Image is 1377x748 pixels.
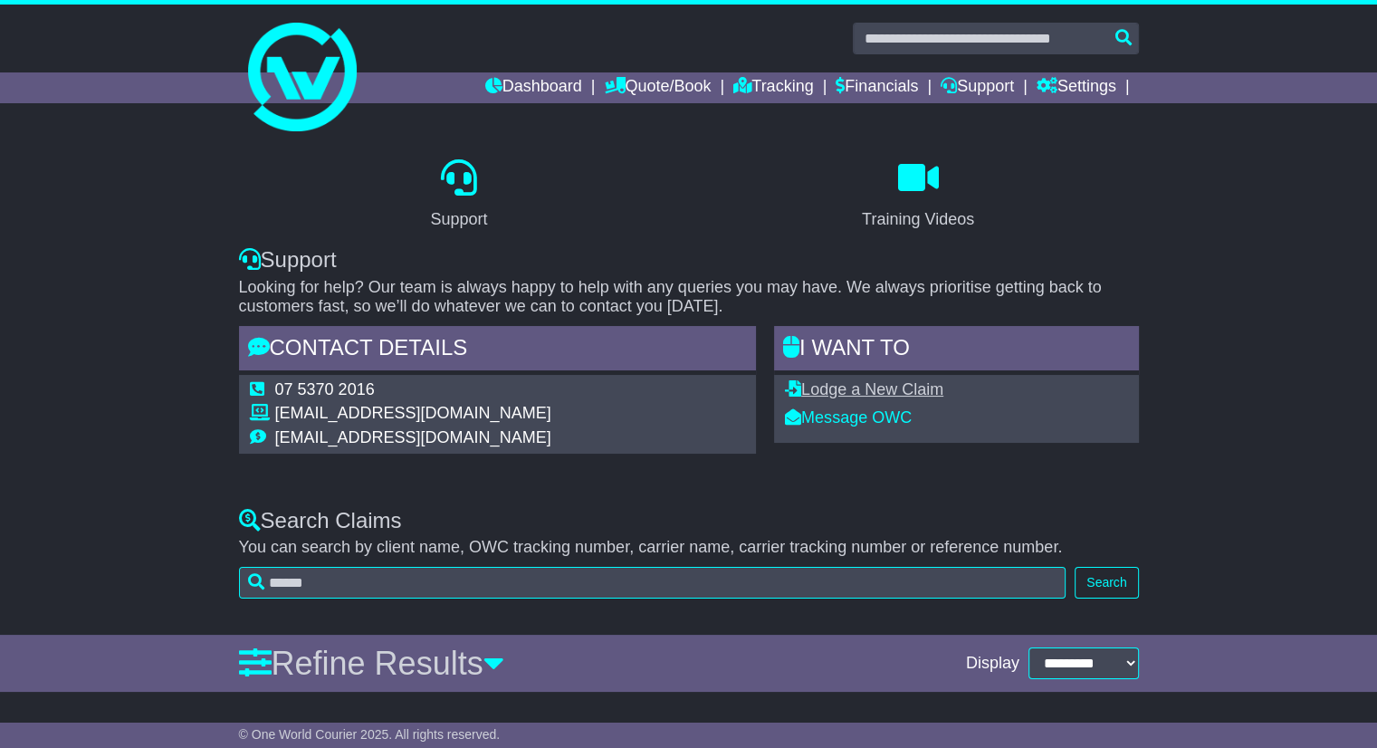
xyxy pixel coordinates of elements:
[785,380,943,398] a: Lodge a New Claim
[239,538,1139,558] p: You can search by client name, OWC tracking number, carrier name, carrier tracking number or refe...
[275,428,551,448] td: [EMAIL_ADDRESS][DOMAIN_NAME]
[275,380,551,405] td: 07 5370 2016
[275,404,551,428] td: [EMAIL_ADDRESS][DOMAIN_NAME]
[239,727,501,742] span: © One World Courier 2025. All rights reserved.
[850,153,986,238] a: Training Videos
[604,72,711,103] a: Quote/Book
[239,508,1139,534] div: Search Claims
[862,207,974,232] div: Training Videos
[836,72,918,103] a: Financials
[239,326,757,375] div: Contact Details
[239,278,1139,317] p: Looking for help? Our team is always happy to help with any queries you may have. We always prior...
[941,72,1014,103] a: Support
[485,72,582,103] a: Dashboard
[733,72,813,103] a: Tracking
[418,153,499,238] a: Support
[239,247,1139,273] div: Support
[966,654,1019,674] span: Display
[1075,567,1138,599] button: Search
[239,645,504,682] a: Refine Results
[774,326,1139,375] div: I WANT to
[1037,72,1116,103] a: Settings
[430,207,487,232] div: Support
[785,408,912,427] a: Message OWC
